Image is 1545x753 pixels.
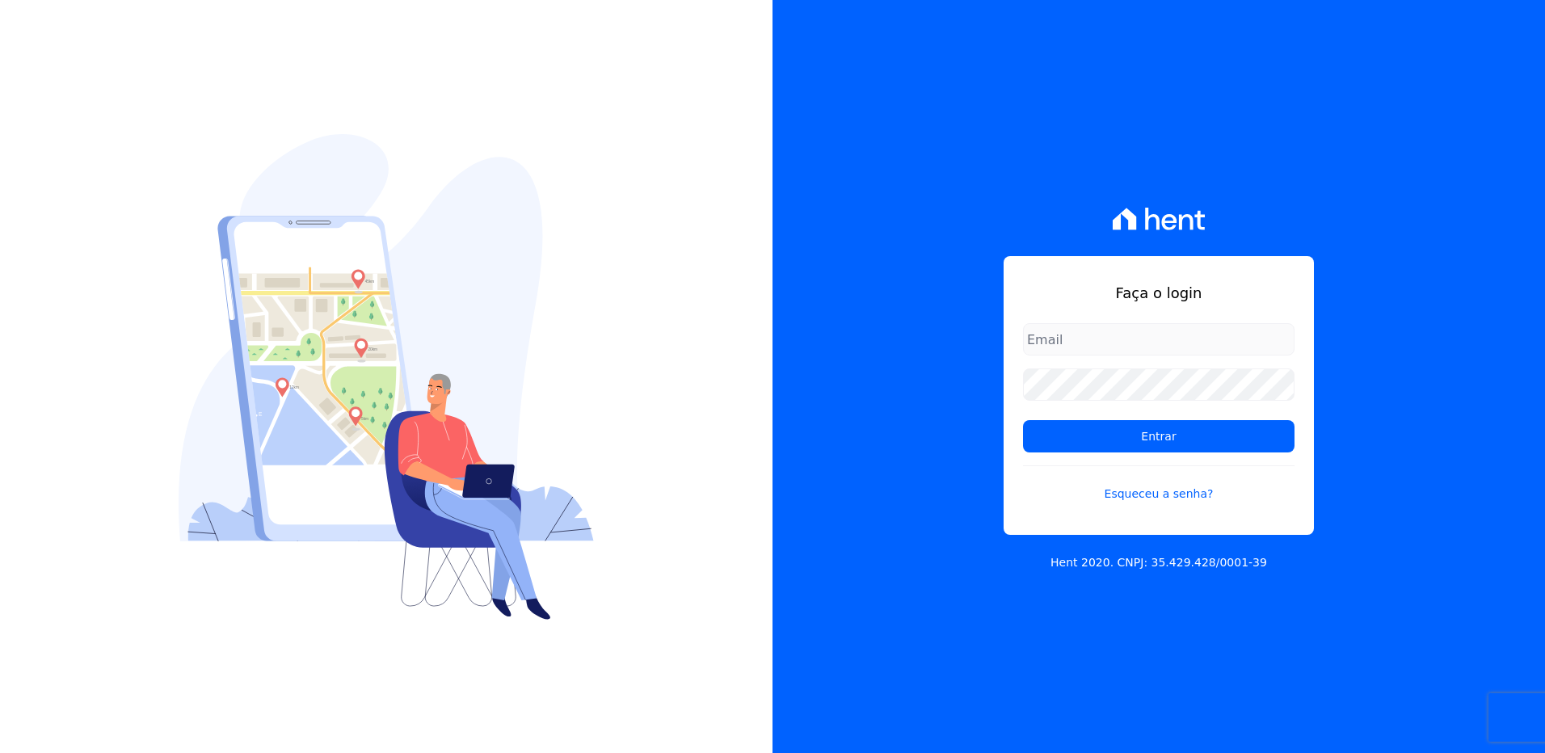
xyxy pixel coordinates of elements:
[1023,465,1295,503] a: Esqueceu a senha?
[1023,323,1295,355] input: Email
[1023,420,1295,452] input: Entrar
[1050,554,1267,571] p: Hent 2020. CNPJ: 35.429.428/0001-39
[179,134,594,620] img: Login
[1023,282,1295,304] h1: Faça o login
